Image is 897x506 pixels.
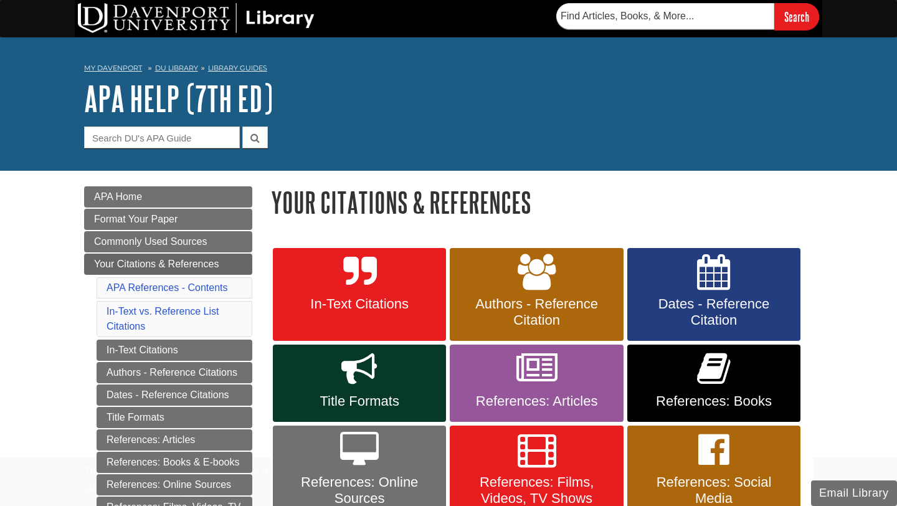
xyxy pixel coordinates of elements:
[94,236,207,247] span: Commonly Used Sources
[84,186,252,208] a: APA Home
[84,126,240,148] input: Search DU's APA Guide
[84,231,252,252] a: Commonly Used Sources
[271,186,813,218] h1: Your Citations & References
[774,3,819,30] input: Search
[273,248,446,341] a: In-Text Citations
[84,63,142,74] a: My Davenport
[282,393,437,409] span: Title Formats
[627,248,800,341] a: Dates - Reference Citation
[459,393,614,409] span: References: Articles
[97,384,252,406] a: Dates - Reference Citations
[155,64,198,72] a: DU Library
[84,79,273,118] a: APA Help (7th Ed)
[450,345,623,422] a: References: Articles
[94,259,219,269] span: Your Citations & References
[556,3,774,29] input: Find Articles, Books, & More...
[282,296,437,312] span: In-Text Citations
[208,64,267,72] a: Library Guides
[637,393,791,409] span: References: Books
[459,296,614,328] span: Authors - Reference Citation
[97,429,252,451] a: References: Articles
[107,282,227,293] a: APA References - Contents
[273,345,446,422] a: Title Formats
[107,306,219,332] a: In-Text vs. Reference List Citations
[97,362,252,383] a: Authors - Reference Citations
[97,340,252,361] a: In-Text Citations
[94,191,142,202] span: APA Home
[84,60,813,80] nav: breadcrumb
[84,209,252,230] a: Format Your Paper
[97,474,252,495] a: References: Online Sources
[84,254,252,275] a: Your Citations & References
[556,3,819,30] form: Searches DU Library's articles, books, and more
[637,296,791,328] span: Dates - Reference Citation
[94,214,178,224] span: Format Your Paper
[97,452,252,473] a: References: Books & E-books
[78,3,315,33] img: DU Library
[97,407,252,428] a: Title Formats
[450,248,623,341] a: Authors - Reference Citation
[627,345,800,422] a: References: Books
[811,480,897,506] button: Email Library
